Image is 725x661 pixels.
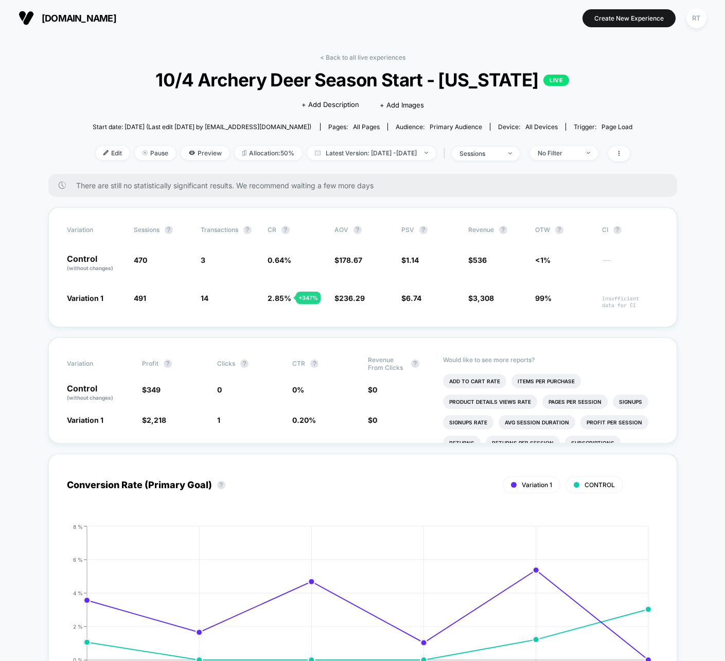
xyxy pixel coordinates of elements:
span: 2,218 [147,416,166,424]
button: ? [353,226,362,234]
button: ? [411,360,419,368]
span: 470 [134,256,147,264]
li: Items Per Purchase [511,374,581,388]
span: Revenue [468,226,494,234]
span: Transactions [201,226,238,234]
li: Signups [613,395,648,409]
span: CR [268,226,276,234]
div: No Filter [538,149,579,157]
tspan: 2 % [73,623,83,629]
span: AOV [334,226,348,234]
div: + 347 % [296,292,321,304]
p: Control [67,255,123,272]
span: 0.64 % [268,256,291,264]
span: Device: [490,123,565,131]
span: OTW [535,226,592,234]
div: Trigger: [574,123,632,131]
button: ? [555,226,563,234]
span: Variation 1 [522,481,552,489]
span: Pause [135,146,176,160]
span: 6.74 [406,294,421,302]
div: sessions [459,150,501,157]
span: 0.20 % [292,416,316,424]
span: Profit [142,360,158,367]
span: 1.14 [406,256,419,264]
span: Clicks [217,360,235,367]
span: Variation 1 [67,294,103,302]
span: 10/4 Archery Deer Season Start - [US_STATE] [119,69,606,91]
span: CONTROL [585,481,615,489]
span: 0 [373,416,377,424]
span: | [441,146,452,161]
button: ? [165,226,173,234]
span: Latest Version: [DATE] - [DATE] [307,146,436,160]
span: $ [401,256,419,264]
tspan: 4 % [73,589,83,596]
li: Returns [443,436,481,450]
button: ? [613,226,622,234]
li: Avg Session Duration [499,415,575,430]
div: Pages: [328,123,380,131]
span: 349 [147,385,161,394]
li: Add To Cart Rate [443,374,506,388]
span: $ [142,385,161,394]
span: 236.29 [339,294,365,302]
span: [DOMAIN_NAME] [42,13,116,24]
span: + Add Images [380,101,424,109]
span: Primary Audience [430,123,482,131]
span: Allocation: 50% [235,146,302,160]
span: $ [468,256,487,264]
span: Preview [181,146,229,160]
button: ? [499,226,507,234]
button: ? [310,360,319,368]
div: RT [686,8,706,28]
li: Product Details Views Rate [443,395,537,409]
div: Audience: [396,123,482,131]
span: There are still no statistically significant results. We recommend waiting a few more days [76,181,657,190]
img: rebalance [242,150,246,156]
img: end [508,152,512,154]
span: Insufficient data for CI [602,295,659,309]
span: 1 [217,416,220,424]
tspan: 8 % [73,523,83,529]
span: CTR [292,360,305,367]
button: ? [240,360,249,368]
span: PSV [401,226,414,234]
span: (without changes) [67,395,113,401]
span: all pages [353,123,380,131]
button: RT [683,8,710,29]
span: all devices [525,123,558,131]
img: Visually logo [19,10,34,26]
span: Variation 1 [67,416,103,424]
span: 14 [201,294,208,302]
button: ? [164,360,172,368]
span: (without changes) [67,265,113,271]
span: <1% [535,256,551,264]
span: Variation [67,226,123,234]
img: end [425,152,428,154]
li: Subscriptions [565,436,621,450]
span: 536 [473,256,487,264]
span: Page Load [602,123,632,131]
img: end [587,152,590,154]
span: 99% [535,294,552,302]
span: 0 % [292,385,304,394]
span: Sessions [134,226,160,234]
p: LIVE [543,75,569,86]
li: Profit Per Session [580,415,648,430]
span: 3,308 [473,294,494,302]
span: $ [334,256,362,264]
li: Pages Per Session [542,395,608,409]
span: 0 [217,385,222,394]
span: $ [401,294,421,302]
button: [DOMAIN_NAME] [15,10,119,26]
img: calendar [315,150,321,155]
span: $ [468,294,494,302]
span: Start date: [DATE] (Last edit [DATE] by [EMAIL_ADDRESS][DOMAIN_NAME]) [93,123,311,131]
img: end [143,150,148,155]
button: ? [281,226,290,234]
tspan: 6 % [73,556,83,562]
button: ? [243,226,252,234]
span: Edit [96,146,130,160]
img: edit [103,150,109,155]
